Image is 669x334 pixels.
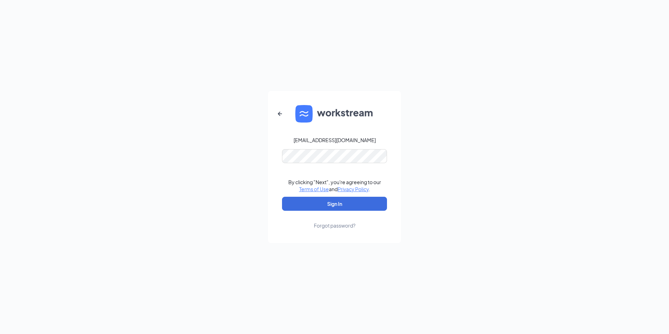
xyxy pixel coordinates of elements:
[272,105,288,122] button: ArrowLeftNew
[338,186,369,192] a: Privacy Policy
[276,110,284,118] svg: ArrowLeftNew
[295,105,374,123] img: WS logo and Workstream text
[314,222,355,229] div: Forgot password?
[299,186,329,192] a: Terms of Use
[282,197,387,211] button: Sign In
[294,137,376,144] div: [EMAIL_ADDRESS][DOMAIN_NAME]
[314,211,355,229] a: Forgot password?
[288,179,381,193] div: By clicking "Next", you're agreeing to our and .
